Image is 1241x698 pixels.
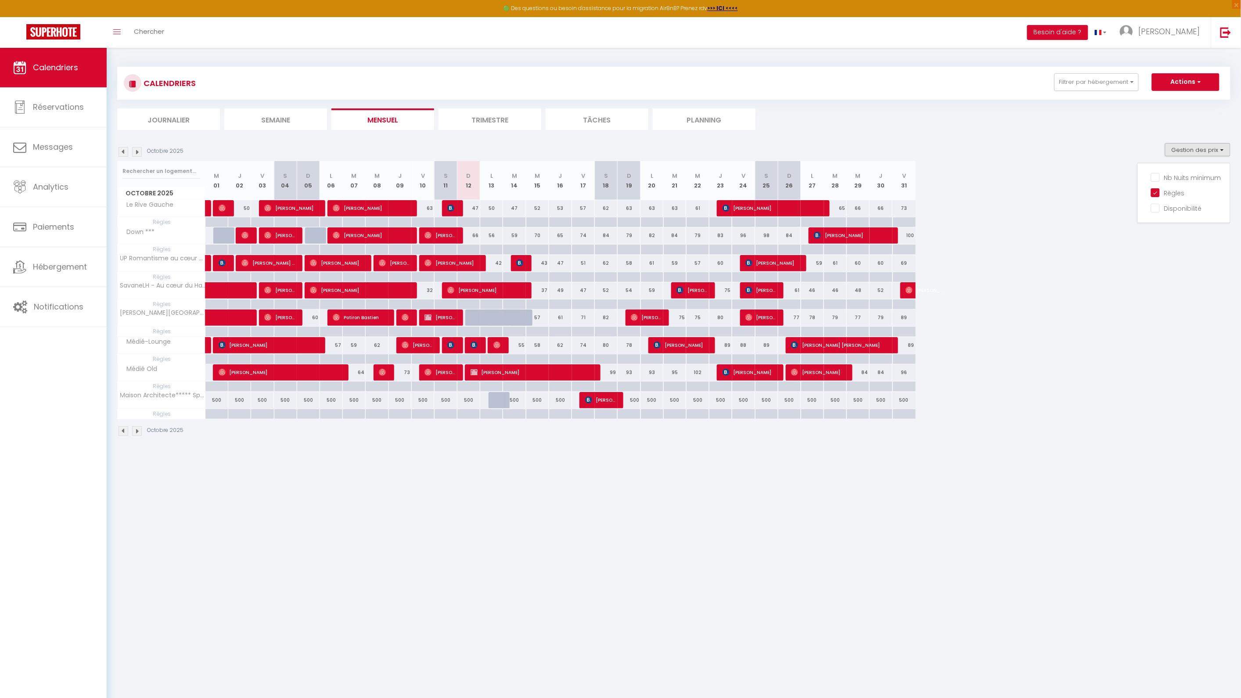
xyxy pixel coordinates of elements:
div: 32 [411,282,434,299]
div: 500 [640,392,663,408]
input: Rechercher un logement... [122,163,200,179]
div: 500 [366,392,388,408]
div: 66 [457,227,480,244]
div: 60 [709,255,732,271]
span: [PERSON_NAME] [402,309,409,326]
div: 55 [503,337,526,353]
span: Règles [118,327,205,336]
abbr: V [741,172,745,180]
abbr: J [558,172,562,180]
span: [PERSON_NAME] [310,282,409,299]
span: Règles [118,217,205,227]
span: Paiements [33,221,74,232]
span: Hébergement [33,261,87,272]
span: Chercher [134,27,164,36]
div: 89 [709,337,732,353]
span: [PERSON_NAME] [379,364,386,381]
div: 62 [595,255,618,271]
span: [PERSON_NAME] Del [PERSON_NAME] [241,255,295,271]
div: 89 [892,309,916,326]
div: 57 [686,255,709,271]
div: 62 [595,200,618,216]
span: Règles [118,245,205,254]
abbr: M [535,172,540,180]
span: [PERSON_NAME] [745,255,799,271]
span: [PERSON_NAME] [264,309,295,326]
th: 09 [388,161,411,200]
div: 52 [595,282,618,299]
th: 29 [847,161,870,200]
div: 59 [640,282,663,299]
div: 75 [663,309,686,326]
img: ... [1120,25,1133,38]
abbr: L [651,172,653,180]
a: >>> ICI <<<< [707,4,738,12]
th: 21 [663,161,686,200]
div: 500 [274,392,297,408]
div: 500 [411,392,434,408]
th: 05 [297,161,320,200]
abbr: S [444,172,448,180]
a: [PERSON_NAME] [205,337,210,354]
th: 10 [411,161,434,200]
abbr: L [811,172,813,180]
abbr: M [374,172,380,180]
span: [PERSON_NAME] [654,337,707,353]
div: 82 [640,227,663,244]
span: [PERSON_NAME] [219,364,340,381]
span: [PERSON_NAME] [447,282,523,299]
div: 500 [755,392,778,408]
div: 46 [801,282,824,299]
div: 500 [205,392,228,408]
div: 61 [640,255,663,271]
span: [PERSON_NAME] [676,282,707,299]
div: 66 [870,200,892,216]
span: [PERSON_NAME] [424,227,455,244]
div: 96 [892,364,916,381]
span: Le Rive Gauche [119,200,176,210]
th: 14 [503,161,526,200]
div: 49 [549,282,572,299]
span: Réservations [33,101,84,112]
abbr: S [604,172,608,180]
th: 06 [320,161,342,200]
div: 59 [503,227,526,244]
abbr: D [627,172,631,180]
div: 500 [847,392,870,408]
div: 59 [343,337,366,353]
span: [PERSON_NAME] [1139,26,1200,37]
a: Chercher [127,17,171,48]
th: 17 [572,161,595,200]
span: [PERSON_NAME] [745,282,776,299]
th: 20 [640,161,663,200]
abbr: M [512,172,517,180]
div: 74 [572,337,595,353]
th: 24 [732,161,755,200]
div: 63 [640,200,663,216]
a: ... [PERSON_NAME] [1113,17,1211,48]
div: 82 [595,309,618,326]
div: 46 [824,282,847,299]
th: 11 [434,161,457,200]
abbr: J [719,172,723,180]
div: 77 [847,309,870,326]
th: 12 [457,161,480,200]
div: 59 [801,255,824,271]
span: Règles [118,272,205,282]
th: 30 [870,161,892,200]
th: 16 [549,161,572,200]
div: 75 [686,309,709,326]
span: [PERSON_NAME] [379,255,409,271]
span: [PERSON_NAME] [402,337,432,353]
button: Actions [1152,73,1219,91]
div: 500 [228,392,251,408]
div: 98 [755,227,778,244]
th: 03 [251,161,274,200]
li: Planning [653,108,755,130]
div: 500 [457,392,480,408]
div: 99 [595,364,618,381]
abbr: M [672,172,677,180]
li: Mensuel [331,108,434,130]
div: 102 [686,364,709,381]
